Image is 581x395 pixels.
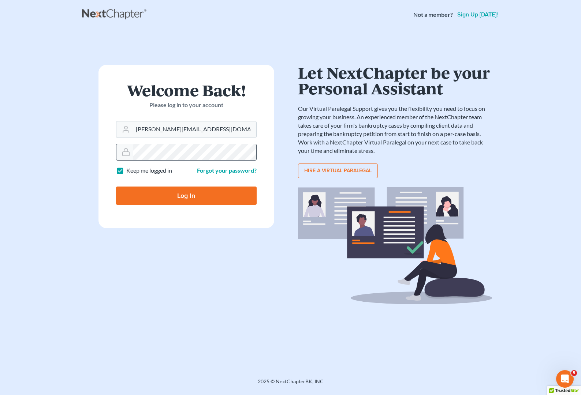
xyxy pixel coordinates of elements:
a: Forgot your password? [197,167,257,174]
label: Keep me logged in [126,166,172,175]
p: Our Virtual Paralegal Support gives you the flexibility you need to focus on growing your busines... [298,105,492,155]
p: Please log in to your account [116,101,257,109]
span: 5 [571,370,577,376]
h1: Let NextChapter be your Personal Assistant [298,65,492,96]
input: Log In [116,187,257,205]
iframe: Intercom live chat [556,370,574,388]
a: Sign up [DATE]! [456,12,499,18]
img: virtual_paralegal_bg-b12c8cf30858a2b2c02ea913d52db5c468ecc422855d04272ea22d19010d70dc.svg [298,187,492,304]
strong: Not a member? [413,11,453,19]
input: Email Address [133,121,256,138]
a: Hire a virtual paralegal [298,163,378,178]
h1: Welcome Back! [116,82,257,98]
div: 2025 © NextChapterBK, INC [82,378,499,391]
